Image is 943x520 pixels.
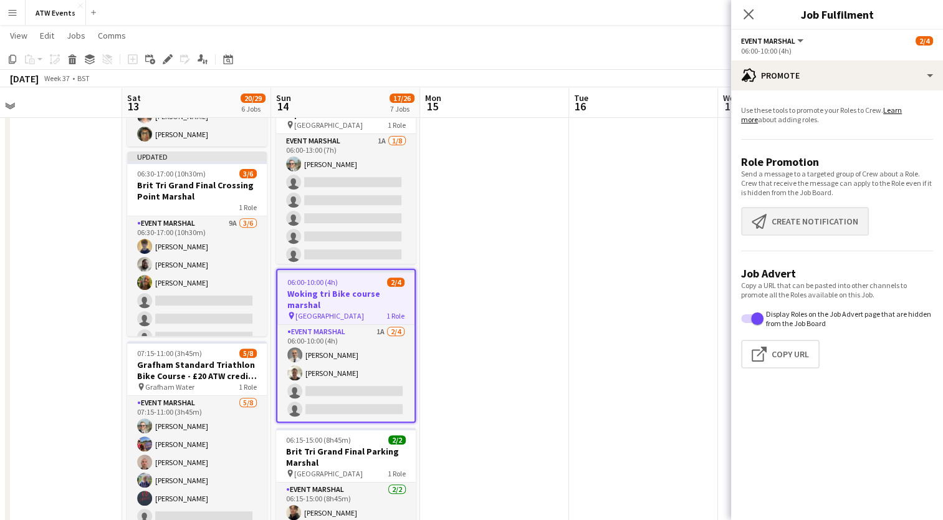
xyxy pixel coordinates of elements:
[93,27,131,44] a: Comms
[388,469,406,478] span: 1 Role
[287,277,338,287] span: 06:00-10:00 (4h)
[98,30,126,41] span: Comms
[5,27,32,44] a: View
[286,435,351,445] span: 06:15-15:00 (8h45m)
[145,382,194,392] span: Grafham Water
[239,349,257,358] span: 5/8
[127,359,267,382] h3: Grafham Standard Triathlon Bike Course - £20 ATW credits per hour
[731,60,943,90] div: Promote
[741,340,820,368] button: Copy Url
[239,382,257,392] span: 1 Role
[241,104,265,113] div: 6 Jobs
[741,36,795,46] span: Event Marshal
[276,92,291,104] span: Sun
[127,216,267,349] app-card-role: Event Marshal9A3/606:30-17:00 (10h30m)[PERSON_NAME][PERSON_NAME][PERSON_NAME]
[741,169,933,197] p: Send a message to a targeted group of Crew about a Role. Crew that receive the message can apply ...
[388,435,406,445] span: 2/2
[723,92,739,104] span: Wed
[67,30,85,41] span: Jobs
[276,446,416,468] h3: Brit Tri Grand Final Parking Marshal
[241,94,266,103] span: 20/29
[721,99,739,113] span: 17
[274,99,291,113] span: 14
[127,180,267,202] h3: Brit Tri Grand Final Crossing Point Marshal
[127,152,267,336] app-job-card: Updated06:30-17:00 (10h30m)3/6Brit Tri Grand Final Crossing Point Marshal1 RoleEvent Marshal9A3/6...
[387,277,404,287] span: 2/4
[741,207,869,236] button: Create notification
[388,120,406,130] span: 1 Role
[572,99,588,113] span: 16
[277,288,414,311] h3: Woking tri Bike course marshal
[390,94,414,103] span: 17/26
[35,27,59,44] a: Edit
[741,46,933,55] div: 06:00-10:00 (4h)
[62,27,90,44] a: Jobs
[239,203,257,212] span: 1 Role
[276,79,416,264] app-job-card: 06:00-13:00 (7h)1/8Woking tri & junior aquathlon course marshal [GEOGRAPHIC_DATA]1 RoleEvent Mars...
[276,269,416,423] app-job-card: 06:00-10:00 (4h)2/4Woking tri Bike course marshal [GEOGRAPHIC_DATA]1 RoleEvent Marshal1A2/406:00-...
[425,92,441,104] span: Mon
[390,104,414,113] div: 7 Jobs
[741,281,933,299] p: Copy a URL that can be pasted into other channels to promote all the Roles available on this Job.
[276,134,416,303] app-card-role: Event Marshal1A1/806:00-13:00 (7h)[PERSON_NAME]
[741,105,902,124] a: Learn more
[137,169,206,178] span: 06:30-17:00 (10h30m)
[137,349,202,358] span: 07:15-11:00 (3h45m)
[916,36,933,46] span: 2/4
[741,105,933,124] p: Use these tools to promote your Roles to Crew. about adding roles.
[731,6,943,22] h3: Job Fulfilment
[294,469,363,478] span: [GEOGRAPHIC_DATA]
[741,36,805,46] button: Event Marshal
[741,155,933,169] h3: Role Promotion
[294,120,363,130] span: [GEOGRAPHIC_DATA]
[386,311,404,320] span: 1 Role
[239,169,257,178] span: 3/6
[277,325,414,421] app-card-role: Event Marshal1A2/406:00-10:00 (4h)[PERSON_NAME][PERSON_NAME]
[41,74,72,83] span: Week 37
[10,72,39,85] div: [DATE]
[10,30,27,41] span: View
[741,266,933,281] h3: Job Advert
[127,92,141,104] span: Sat
[295,311,364,320] span: [GEOGRAPHIC_DATA]
[763,309,933,328] label: Display Roles on the Job Advert page that are hidden from the Job Board
[125,99,141,113] span: 13
[40,30,54,41] span: Edit
[77,74,90,83] div: BST
[574,92,588,104] span: Tue
[423,99,441,113] span: 15
[127,152,267,161] div: Updated
[26,1,86,25] button: ATW Events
